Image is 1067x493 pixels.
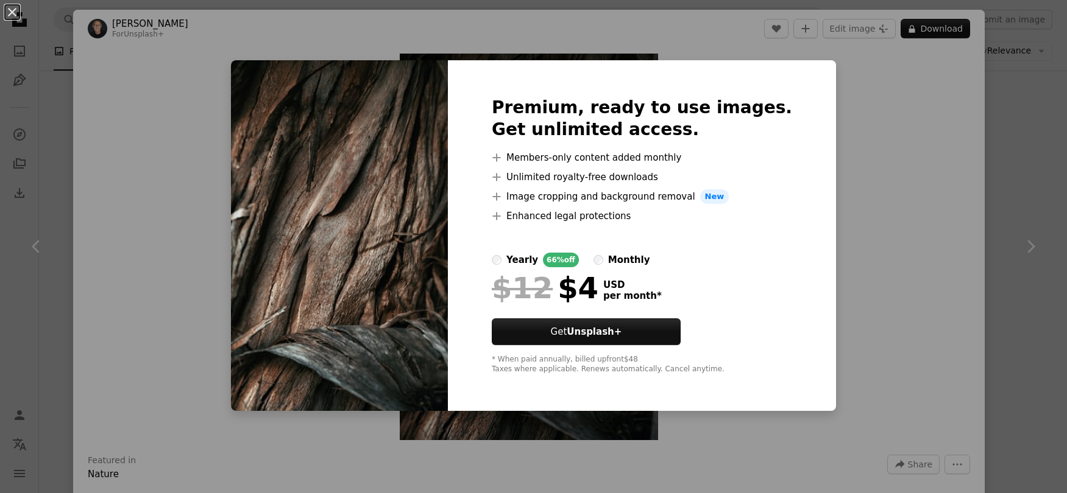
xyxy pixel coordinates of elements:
li: Members-only content added monthly [492,150,792,165]
span: per month * [603,290,662,301]
li: Enhanced legal protections [492,209,792,223]
h2: Premium, ready to use images. Get unlimited access. [492,97,792,141]
div: monthly [608,253,650,267]
div: * When paid annually, billed upfront $48 Taxes where applicable. Renews automatically. Cancel any... [492,355,792,374]
div: $4 [492,272,598,304]
strong: Unsplash+ [567,326,622,337]
img: premium_photo-1674617221738-ebb5885bd934 [231,60,448,411]
span: New [700,189,729,204]
span: $12 [492,272,553,304]
li: Unlimited royalty-free downloads [492,170,792,184]
li: Image cropping and background removal [492,189,792,204]
button: GetUnsplash+ [492,318,681,345]
input: yearly66%off [492,255,502,265]
span: USD [603,279,662,290]
div: yearly [506,253,538,267]
input: monthly [594,255,603,265]
div: 66% off [543,253,579,267]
